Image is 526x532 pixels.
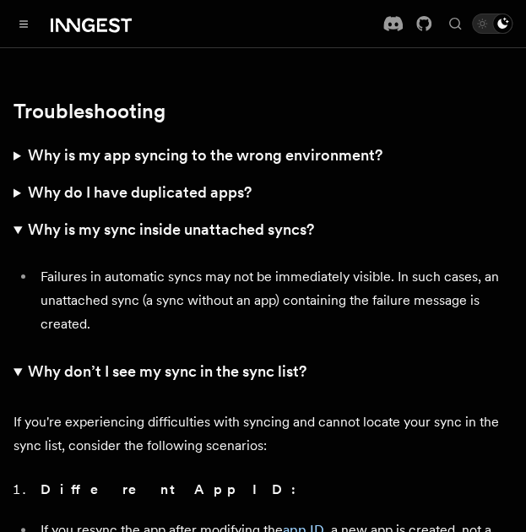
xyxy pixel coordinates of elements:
[14,100,165,123] a: Troubleshooting
[41,481,306,497] strong: Different App ID:
[14,410,512,458] p: If you're experiencing difficulties with syncing and cannot locate your sync in the sync list, co...
[35,265,512,336] li: Failures in automatic syncs may not be immediately visible. In such cases, an unattached sync (a ...
[14,137,512,174] summary: Why is my app syncing to the wrong environment?
[28,218,314,242] h3: Why is my sync inside unattached syncs?
[28,144,382,167] h3: Why is my app syncing to the wrong environment?
[28,360,306,383] h3: Why don’t I see my sync in the sync list?
[472,14,512,34] button: Toggle dark mode
[445,14,465,34] button: Find something...
[14,174,512,211] summary: Why do I have duplicated apps?
[14,211,512,248] summary: Why is my sync inside unattached syncs?
[14,14,34,34] button: Toggle navigation
[14,353,512,390] summary: Why don’t I see my sync in the sync list?
[28,181,252,204] h3: Why do I have duplicated apps?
